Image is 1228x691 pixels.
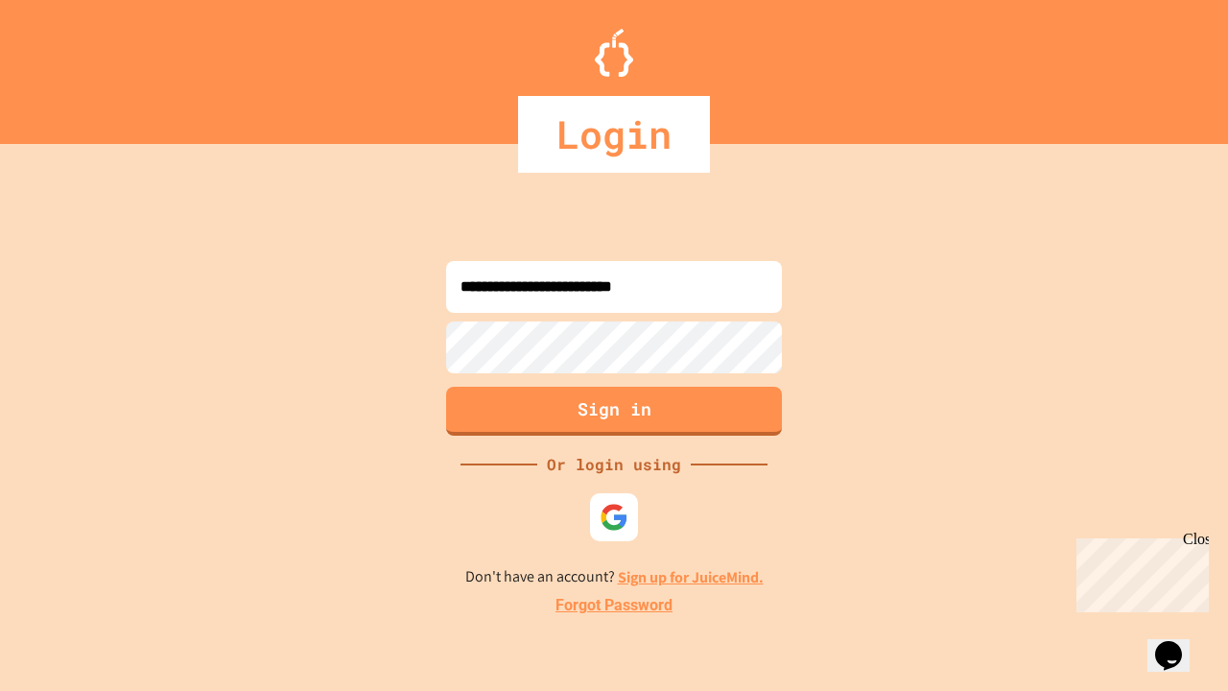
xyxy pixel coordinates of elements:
p: Don't have an account? [465,565,764,589]
img: Logo.svg [595,29,633,77]
a: Sign up for JuiceMind. [618,567,764,587]
div: Or login using [537,453,691,476]
div: Chat with us now!Close [8,8,132,122]
div: Login [518,96,710,173]
a: Forgot Password [555,594,673,617]
button: Sign in [446,387,782,436]
img: google-icon.svg [600,503,628,532]
iframe: chat widget [1069,531,1209,612]
iframe: chat widget [1147,614,1209,672]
